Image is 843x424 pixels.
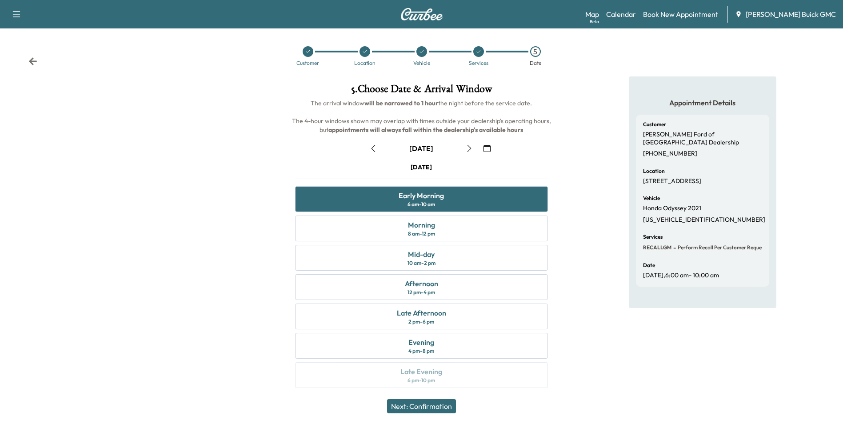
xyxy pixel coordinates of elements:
span: Perform Recall Per Customer Request [676,244,766,251]
div: Back [28,57,37,66]
b: will be narrowed to 1 hour [364,99,438,107]
h6: Location [643,168,665,174]
div: Vehicle [413,60,430,66]
div: Afternoon [405,278,438,289]
div: [DATE] [409,144,433,153]
h6: Vehicle [643,196,660,201]
div: 2 pm - 6 pm [408,318,434,325]
img: Curbee Logo [400,8,443,20]
p: [STREET_ADDRESS] [643,177,701,185]
div: 4 pm - 8 pm [408,348,434,355]
div: Beta [590,18,599,25]
h1: 5 . Choose Date & Arrival Window [288,84,555,99]
p: Honda Odyssey 2021 [643,204,701,212]
div: Late Afternoon [397,308,446,318]
a: MapBeta [585,9,599,20]
div: Customer [296,60,319,66]
div: Mid-day [408,249,435,260]
span: RECALLGM [643,244,671,251]
p: [PHONE_NUMBER] [643,150,697,158]
span: - [671,243,676,252]
p: [US_VEHICLE_IDENTIFICATION_NUMBER] [643,216,765,224]
div: 8 am - 12 pm [408,230,435,237]
div: Location [354,60,376,66]
h6: Customer [643,122,666,127]
h5: Appointment Details [636,98,769,108]
div: 6 am - 10 am [408,201,435,208]
div: Date [530,60,541,66]
p: [DATE] , 6:00 am - 10:00 am [643,272,719,280]
div: Evening [408,337,434,348]
h6: Date [643,263,655,268]
div: 12 pm - 4 pm [408,289,435,296]
h6: Services [643,234,663,240]
span: [PERSON_NAME] Buick GMC [746,9,836,20]
div: Morning [408,220,435,230]
a: Book New Appointment [643,9,718,20]
b: appointments will always fall within the dealership's available hours [328,126,523,134]
button: Next: Confirmation [387,399,456,413]
div: 5 [530,46,541,57]
span: The arrival window the night before the service date. The 4-hour windows shown may overlap with t... [292,99,552,134]
a: Calendar [606,9,636,20]
p: [PERSON_NAME] Ford of [GEOGRAPHIC_DATA] Dealership [643,131,762,146]
div: Services [469,60,488,66]
div: Early Morning [399,190,444,201]
div: [DATE] [411,163,432,172]
div: 10 am - 2 pm [408,260,435,267]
